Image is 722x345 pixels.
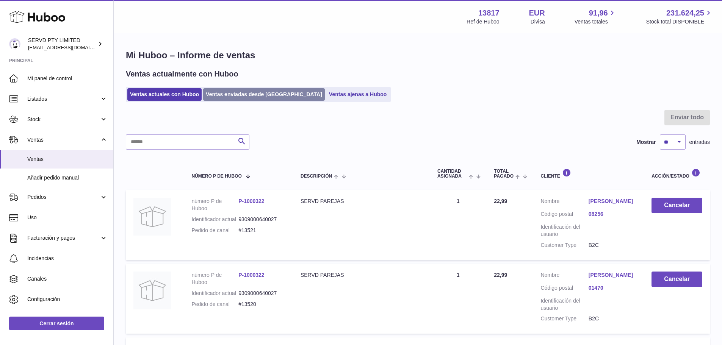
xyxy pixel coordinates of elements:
span: Añadir pedido manual [27,174,108,181]
span: Configuración [27,296,108,303]
dt: Código postal [540,211,588,220]
span: Mi panel de control [27,75,108,82]
dt: Identificación del usuario [540,297,588,312]
span: Ventas totales [575,18,617,25]
div: Ref de Huboo [467,18,499,25]
div: SERVD PAREJAS [301,198,422,205]
dt: Nombre [540,198,588,207]
div: Acción/Estado [652,169,702,179]
dd: B2C [589,242,636,249]
a: Ventas ajenas a Huboo [326,88,390,101]
span: Cantidad ASIGNADA [437,169,467,179]
dt: Pedido de canal [191,301,238,308]
span: Listados [27,95,100,103]
span: Total pagado [494,169,514,179]
span: Canales [27,275,108,283]
dd: 9309000640027 [238,216,285,223]
span: Facturación y pagos [27,234,100,242]
span: Incidencias [27,255,108,262]
td: 1 [430,264,486,334]
span: 22,99 [494,198,507,204]
td: 1 [430,190,486,260]
button: Cancelar [652,198,702,213]
a: 08256 [589,211,636,218]
a: Ventas actuales con Huboo [127,88,202,101]
img: no-photo.jpg [133,272,171,309]
dt: número P de Huboo [191,272,238,286]
span: Descripción [301,174,332,179]
img: internalAdmin-13817@internal.huboo.com [9,38,20,50]
span: 22,99 [494,272,507,278]
dt: número P de Huboo [191,198,238,212]
div: SERVD PAREJAS [301,272,422,279]
dt: Pedido de canal [191,227,238,234]
span: Uso [27,214,108,221]
span: Pedidos [27,194,100,201]
a: [PERSON_NAME] [589,198,636,205]
span: entradas [689,139,710,146]
label: Mostrar [636,139,656,146]
a: 231.624,25 Stock total DISPONIBLE [646,8,713,25]
a: 91,96 Ventas totales [575,8,617,25]
a: P-1000322 [238,198,265,204]
dd: B2C [589,315,636,322]
span: 231.624,25 [666,8,704,18]
div: Divisa [531,18,545,25]
span: Stock total DISPONIBLE [646,18,713,25]
span: Stock [27,116,100,123]
dt: Nombre [540,272,588,281]
span: Ventas [27,156,108,163]
div: Cliente [540,169,636,179]
a: [PERSON_NAME] [589,272,636,279]
dd: #13521 [238,227,285,234]
strong: EUR [529,8,545,18]
img: no-photo.jpg [133,198,171,236]
dt: Código postal [540,284,588,293]
h2: Ventas actualmente con Huboo [126,69,238,79]
button: Cancelar [652,272,702,287]
span: número P de Huboo [191,174,241,179]
a: P-1000322 [238,272,265,278]
dt: Identificación del usuario [540,223,588,238]
strong: 13817 [478,8,500,18]
span: Ventas [27,136,100,144]
span: [EMAIL_ADDRESS][DOMAIN_NAME] [28,44,111,50]
dd: 9309000640027 [238,290,285,297]
h1: Mi Huboo – Informe de ventas [126,49,710,61]
span: 91,96 [589,8,608,18]
a: Cerrar sesión [9,317,104,330]
dt: Identificador actual [191,216,238,223]
a: 01470 [589,284,636,292]
a: Ventas enviadas desde [GEOGRAPHIC_DATA] [203,88,325,101]
dd: #13520 [238,301,285,308]
dt: Identificador actual [191,290,238,297]
dt: Customer Type [540,242,588,249]
dt: Customer Type [540,315,588,322]
div: SERVD PTY LIMITED [28,37,96,51]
